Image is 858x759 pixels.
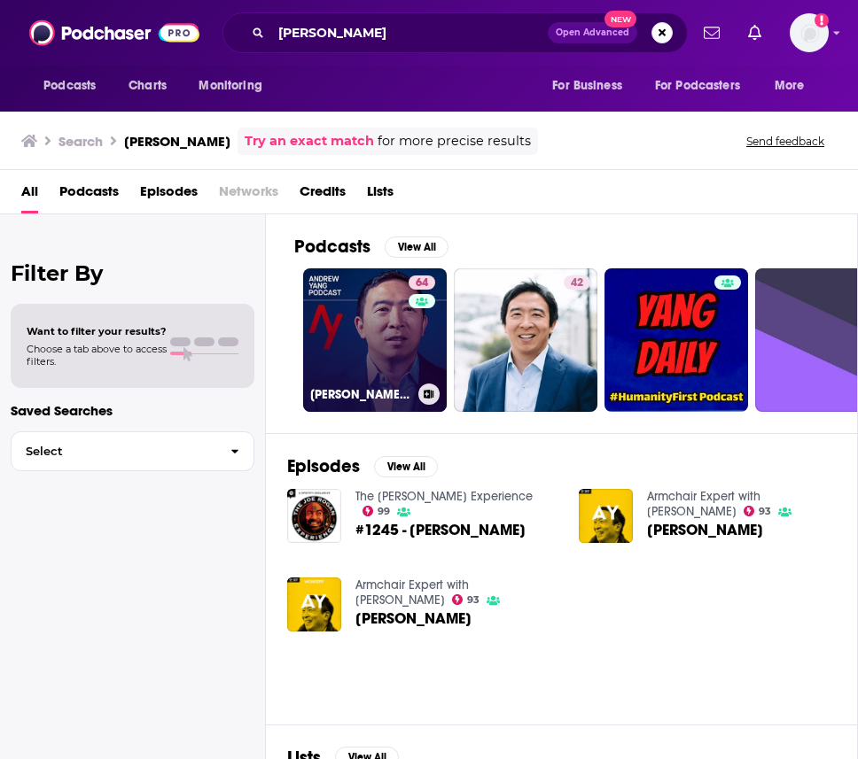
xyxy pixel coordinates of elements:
a: Show notifications dropdown [741,18,768,48]
a: Andrew Yang [647,523,763,538]
span: for more precise results [378,131,531,151]
span: 99 [378,507,390,515]
input: Search podcasts, credits, & more... [271,19,548,47]
div: Search podcasts, credits, & more... [222,12,688,53]
button: Show profile menu [790,13,829,52]
span: Open Advanced [556,28,629,37]
a: Podcasts [59,177,119,213]
img: Andrew Yang [287,577,341,631]
p: Saved Searches [11,402,254,419]
span: New [604,11,636,27]
button: View All [374,456,438,477]
span: 93 [467,596,480,604]
span: #1245 - [PERSON_NAME] [355,523,526,538]
img: User Profile [790,13,829,52]
span: Choose a tab above to access filters. [27,343,167,368]
span: 64 [416,275,428,292]
a: The Joe Rogan Experience [355,489,533,504]
a: Show notifications dropdown [697,18,727,48]
button: Open AdvancedNew [548,22,637,43]
a: 42 [454,268,597,412]
span: Networks [219,177,278,213]
button: Send feedback [741,134,830,149]
a: 93 [452,594,480,605]
span: Want to filter your results? [27,325,167,337]
span: Charts [129,74,167,98]
a: Armchair Expert with Dax Shepard [647,489,760,519]
span: [PERSON_NAME] [355,611,472,626]
span: Monitoring [199,74,261,98]
button: open menu [540,69,644,103]
span: 42 [571,275,583,292]
img: #1245 - Andrew Yang [287,489,341,543]
svg: Add a profile image [815,13,829,27]
h3: Search [58,133,103,150]
a: Charts [117,69,177,103]
a: Try an exact match [245,131,374,151]
button: open menu [762,69,827,103]
a: All [21,177,38,213]
a: Armchair Expert with Dax Shepard [355,577,469,608]
a: 64 [409,275,435,290]
h2: Episodes [287,455,360,477]
button: open menu [186,69,285,103]
span: Select [12,445,216,457]
h2: Filter By [11,260,254,286]
span: Logged in as cmand-c [790,13,829,52]
a: 99 [363,506,391,516]
h3: [PERSON_NAME] [124,133,230,150]
img: Podchaser - Follow, Share and Rate Podcasts [29,16,199,50]
a: 42 [564,275,590,290]
h3: [PERSON_NAME] Podcast [310,387,411,402]
a: Lists [367,177,394,213]
button: Select [11,431,254,471]
a: PodcastsView All [294,236,448,258]
button: View All [385,236,448,258]
span: For Business [552,74,622,98]
span: More [775,74,805,98]
span: Podcasts [43,74,96,98]
a: Andrew Yang [355,611,472,626]
a: 64[PERSON_NAME] Podcast [303,268,447,412]
span: For Podcasters [655,74,740,98]
span: 93 [759,507,771,515]
h2: Podcasts [294,236,370,258]
a: Credits [300,177,346,213]
img: Andrew Yang [579,489,633,543]
a: #1245 - Andrew Yang [355,523,526,538]
button: open menu [31,69,119,103]
span: [PERSON_NAME] [647,523,763,538]
button: open menu [643,69,766,103]
a: EpisodesView All [287,455,438,477]
a: Episodes [140,177,198,213]
a: 93 [744,506,772,516]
